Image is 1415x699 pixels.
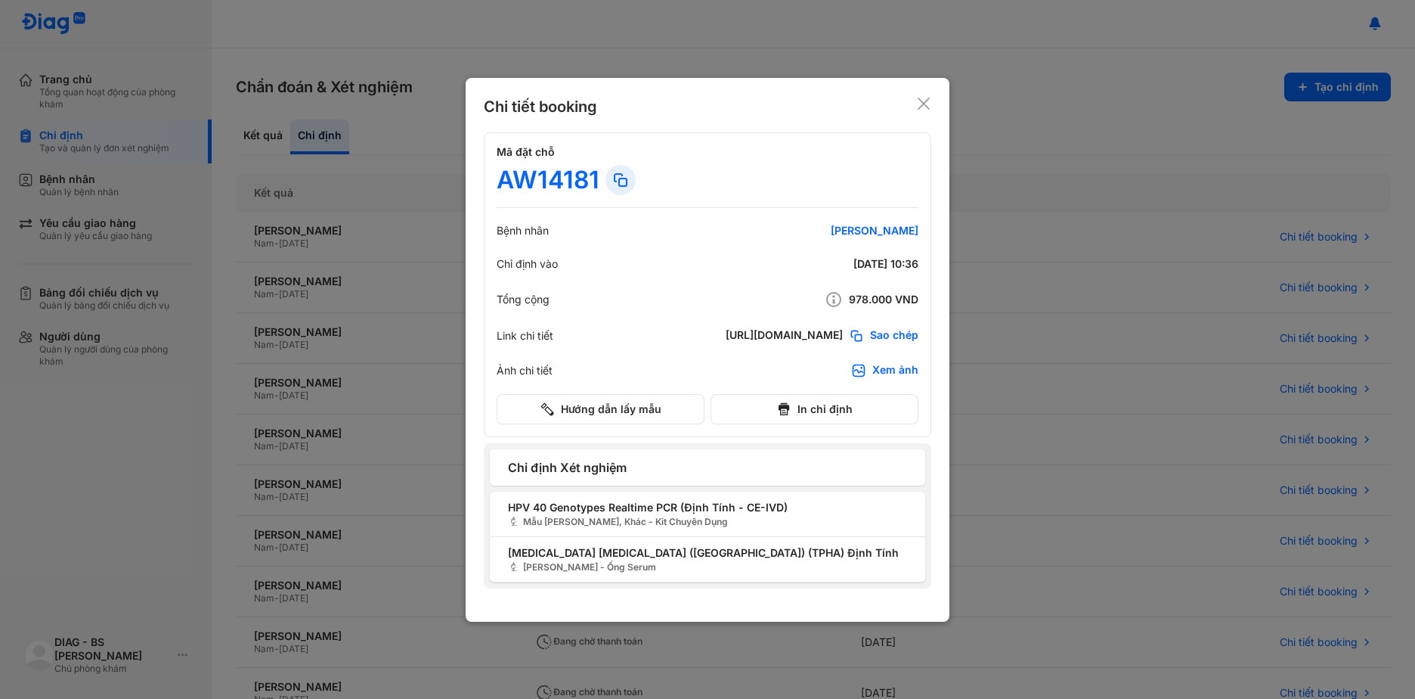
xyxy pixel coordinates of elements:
[508,545,907,561] span: [MEDICAL_DATA] [MEDICAL_DATA] ([GEOGRAPHIC_DATA]) (TPHA) Định Tính
[737,224,918,238] div: [PERSON_NAME]
[497,145,918,159] h4: Mã đặt chỗ
[484,96,597,117] div: Chi tiết booking
[737,290,918,309] div: 978.000 VND
[872,363,918,378] div: Xem ảnh
[497,329,553,343] div: Link chi tiết
[508,499,907,515] span: HPV 40 Genotypes Realtime PCR (Định Tính - CE-IVD)
[497,364,553,377] div: Ảnh chi tiết
[870,328,918,343] span: Sao chép
[497,224,549,238] div: Bệnh nhân
[711,394,918,424] button: In chỉ định
[497,293,550,306] div: Tổng cộng
[508,515,907,529] span: Mẫu [PERSON_NAME], Khác - Kit Chuyên Dụng
[508,458,907,477] span: Chỉ định Xét nghiệm
[726,328,843,343] div: [URL][DOMAIN_NAME]
[497,394,704,424] button: Hướng dẫn lấy mẫu
[508,561,907,574] span: [PERSON_NAME] - Ống Serum
[497,257,558,271] div: Chỉ định vào
[737,257,918,271] div: [DATE] 10:36
[497,165,599,195] div: AW14181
